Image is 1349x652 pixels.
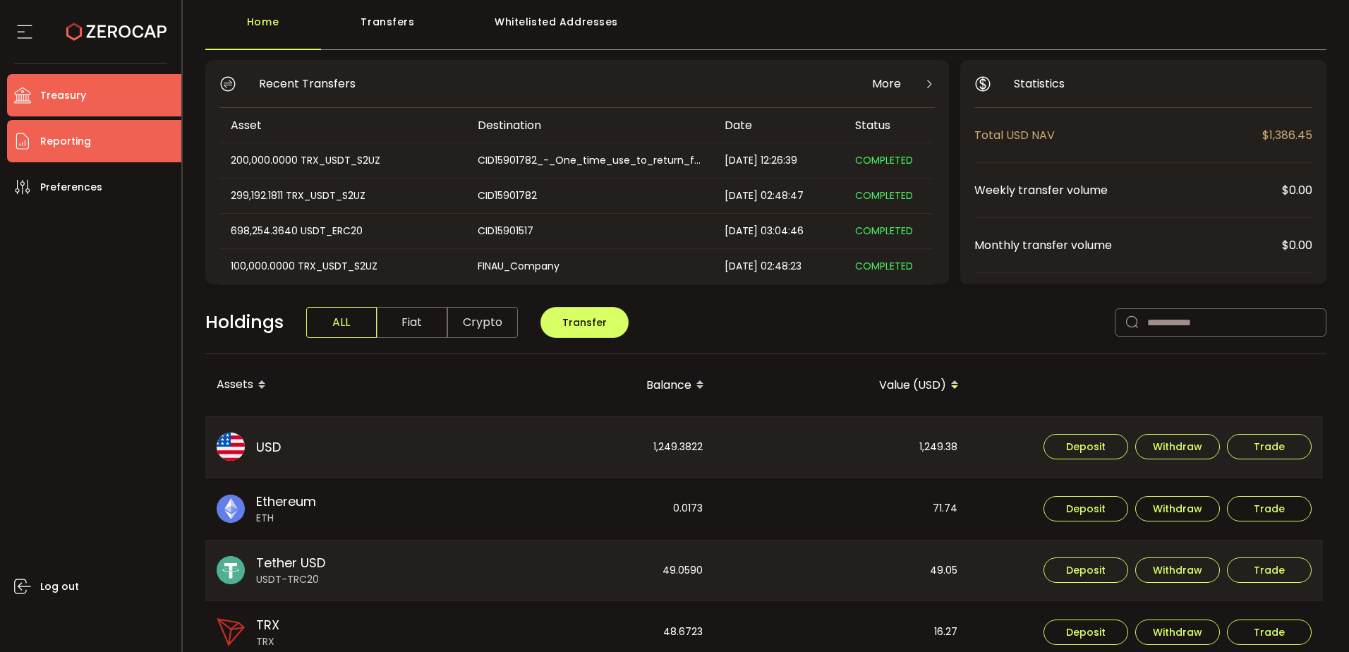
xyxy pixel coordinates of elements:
span: COMPLETED [855,224,913,238]
div: [DATE] 12:26:39 [713,152,844,169]
span: COMPLETED [855,259,913,273]
span: Trade [1254,565,1285,575]
span: Treasury [40,85,86,106]
div: Balance [461,373,715,397]
div: Whitelisted Addresses [455,8,658,50]
div: Destination [466,117,713,133]
span: Reporting [40,131,91,152]
div: Transfers [321,8,455,50]
span: Withdraw [1153,504,1202,514]
button: Deposit [1043,620,1128,645]
span: Weekly transfer volume [974,181,1282,199]
span: Withdraw [1153,627,1202,637]
span: ETH [256,511,316,526]
span: $0.00 [1282,181,1312,199]
span: Deposit [1066,627,1106,637]
div: CID15901782_-_One_time_use_to_return_funds [466,152,712,169]
div: 49.05 [715,541,969,601]
button: Trade [1227,496,1312,521]
span: Preferences [40,177,102,198]
img: usd_portfolio.svg [217,433,245,461]
span: USDT-TRC20 [256,572,325,587]
span: Trade [1254,442,1285,452]
span: $1,386.45 [1262,126,1312,144]
span: COMPLETED [855,188,913,203]
div: Date [713,117,844,133]
span: More [872,75,901,92]
div: Value (USD) [715,373,970,397]
iframe: Chat Widget [1278,584,1349,652]
div: Home [205,8,321,50]
span: Fiat [377,307,447,338]
span: ALL [306,307,377,338]
span: Statistics [1014,75,1065,92]
div: 1,249.38 [715,417,969,478]
div: FINAU_Company [466,258,712,274]
div: CID15901782 [466,188,712,204]
img: usdt_portfolio.svg [217,556,245,584]
button: Trade [1227,620,1312,645]
div: 299,192.1811 TRX_USDT_S2UZ [219,188,465,204]
span: Trade [1254,504,1285,514]
img: eth_portfolio.svg [217,495,245,523]
button: Trade [1227,434,1312,459]
div: 0.0173 [461,478,714,540]
div: CID15901517 [466,223,712,239]
div: 200,000.0000 TRX_USDT_S2UZ [219,152,465,169]
span: TRX [256,615,279,634]
div: 698,254.3640 USDT_ERC20 [219,223,465,239]
div: 71.74 [715,478,969,540]
button: Withdraw [1135,434,1220,459]
button: Withdraw [1135,557,1220,583]
span: Tether USD [256,553,325,572]
div: 1,249.3822 [461,417,714,478]
span: Ethereum [256,492,316,511]
button: Trade [1227,557,1312,583]
span: $0.00 [1282,236,1312,254]
span: Transfer [562,315,607,330]
button: Withdraw [1135,496,1220,521]
div: 100,000.0000 TRX_USDT_S2UZ [219,258,465,274]
div: 49.0590 [461,541,714,601]
div: Asset [219,117,466,133]
span: Deposit [1066,442,1106,452]
span: Recent Transfers [259,75,356,92]
span: Withdraw [1153,565,1202,575]
div: [DATE] 02:48:23 [713,258,844,274]
button: Transfer [540,307,629,338]
span: COMPLETED [855,153,913,167]
div: Status [844,117,932,133]
span: Deposit [1066,504,1106,514]
span: Log out [40,576,79,597]
button: Deposit [1043,557,1128,583]
button: Deposit [1043,496,1128,521]
div: Assets [205,373,461,397]
div: [DATE] 02:48:47 [713,188,844,204]
span: Holdings [205,309,284,336]
span: Deposit [1066,565,1106,575]
span: Crypto [447,307,518,338]
img: trx_portfolio.png [217,618,245,646]
button: Deposit [1043,434,1128,459]
span: Trade [1254,627,1285,637]
span: Total USD NAV [974,126,1262,144]
span: Withdraw [1153,442,1202,452]
span: USD [256,437,281,457]
span: Monthly transfer volume [974,236,1282,254]
button: Withdraw [1135,620,1220,645]
div: [DATE] 03:04:46 [713,223,844,239]
span: TRX [256,634,279,649]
